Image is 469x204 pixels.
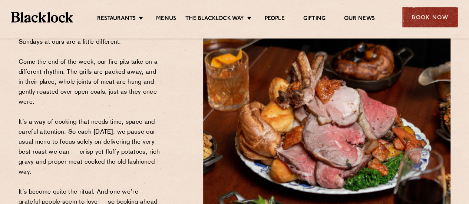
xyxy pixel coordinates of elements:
[264,15,284,23] a: People
[344,15,375,23] a: Our News
[97,15,136,23] a: Restaurants
[185,15,244,23] a: The Blacklock Way
[402,7,458,27] div: Book Now
[156,15,176,23] a: Menus
[11,12,73,22] img: BL_Textured_Logo-footer-cropped.svg
[303,15,326,23] a: Gifting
